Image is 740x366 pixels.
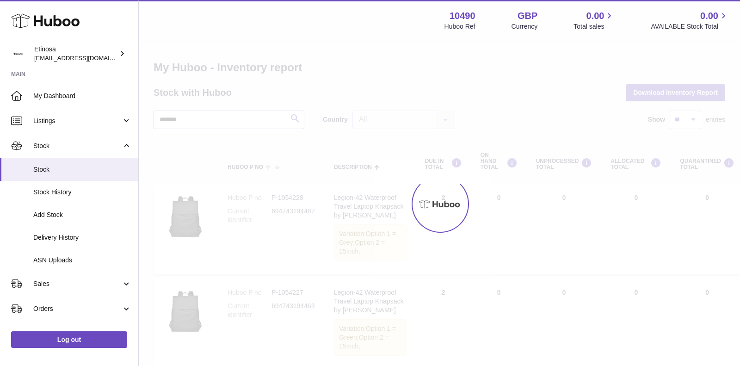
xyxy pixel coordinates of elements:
span: Orders [33,304,122,313]
span: 0.00 [700,10,718,22]
span: Total sales [573,22,615,31]
span: My Dashboard [33,92,131,100]
img: Wolphuk@gmail.com [11,47,25,61]
span: Delivery History [33,233,131,242]
span: Stock History [33,188,131,197]
div: Currency [512,22,538,31]
a: Log out [11,331,127,348]
span: Stock [33,142,122,150]
span: Listings [33,117,122,125]
span: AVAILABLE Stock Total [651,22,729,31]
strong: GBP [518,10,537,22]
strong: 10490 [450,10,475,22]
span: Add Stock [33,211,131,219]
a: 0.00 Total sales [573,10,615,31]
div: Etinosa [34,45,117,62]
span: 0.00 [586,10,604,22]
a: 0.00 AVAILABLE Stock Total [651,10,729,31]
span: [EMAIL_ADDRESS][DOMAIN_NAME] [34,54,136,62]
span: Sales [33,279,122,288]
span: Stock [33,165,131,174]
span: ASN Uploads [33,256,131,265]
div: Huboo Ref [444,22,475,31]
